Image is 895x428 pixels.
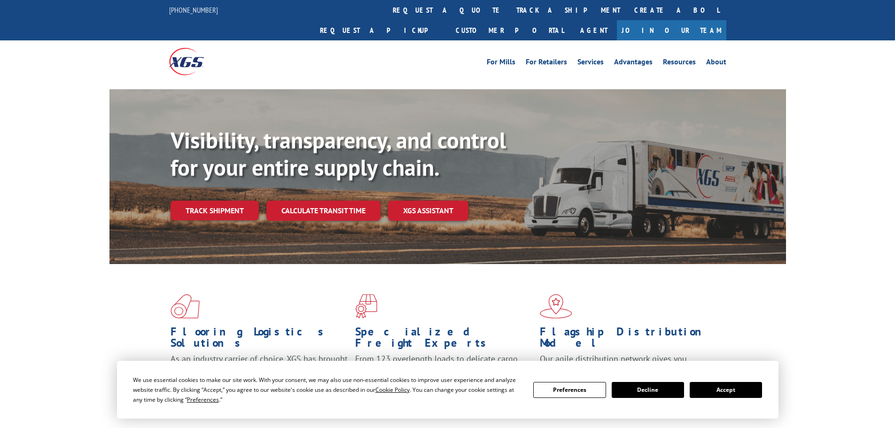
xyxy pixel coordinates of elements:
[171,326,348,353] h1: Flooring Logistics Solutions
[577,58,604,69] a: Services
[171,353,348,387] span: As an industry carrier of choice, XGS has brought innovation and dedication to flooring logistics...
[355,326,533,353] h1: Specialized Freight Experts
[487,58,515,69] a: For Mills
[388,201,468,221] a: XGS ASSISTANT
[571,20,617,40] a: Agent
[355,353,533,395] p: From 123 overlength loads to delicate cargo, our experienced staff knows the best way to move you...
[266,201,381,221] a: Calculate transit time
[449,20,571,40] a: Customer Portal
[540,326,717,353] h1: Flagship Distribution Model
[614,58,653,69] a: Advantages
[540,294,572,319] img: xgs-icon-flagship-distribution-model-red
[171,201,259,220] a: Track shipment
[690,382,762,398] button: Accept
[375,386,410,394] span: Cookie Policy
[133,375,522,405] div: We use essential cookies to make our site work. With your consent, we may also use non-essential ...
[117,361,778,419] div: Cookie Consent Prompt
[612,382,684,398] button: Decline
[706,58,726,69] a: About
[171,125,506,182] b: Visibility, transparency, and control for your entire supply chain.
[663,58,696,69] a: Resources
[187,396,219,404] span: Preferences
[526,58,567,69] a: For Retailers
[171,294,200,319] img: xgs-icon-total-supply-chain-intelligence-red
[540,353,713,375] span: Our agile distribution network gives you nationwide inventory management on demand.
[169,5,218,15] a: [PHONE_NUMBER]
[355,294,377,319] img: xgs-icon-focused-on-flooring-red
[617,20,726,40] a: Join Our Team
[533,382,606,398] button: Preferences
[313,20,449,40] a: Request a pickup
